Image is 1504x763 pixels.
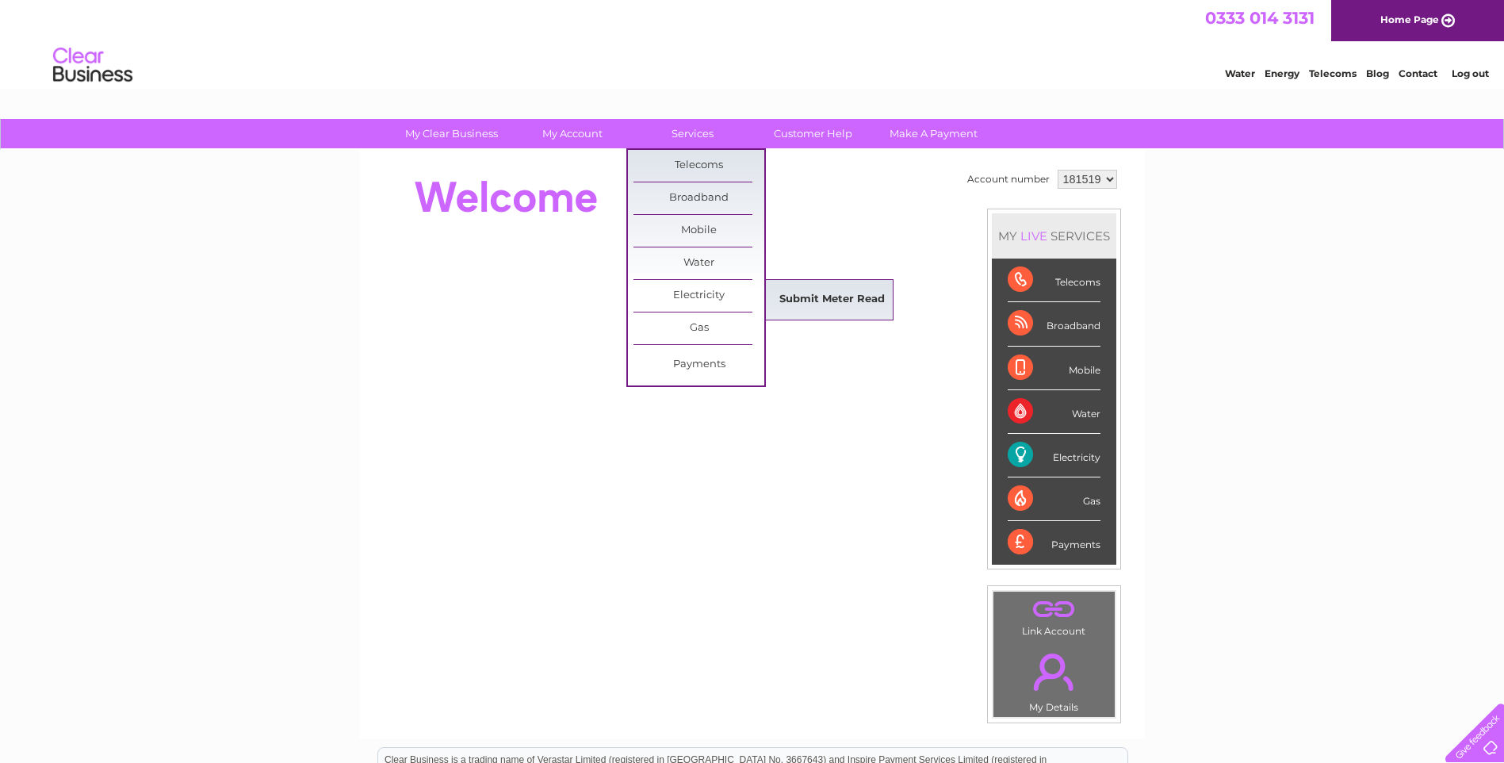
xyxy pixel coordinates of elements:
div: Clear Business is a trading name of Verastar Limited (registered in [GEOGRAPHIC_DATA] No. 3667643... [378,9,1127,77]
a: Make A Payment [868,119,999,148]
a: My Clear Business [386,119,517,148]
a: Log out [1452,67,1489,79]
div: LIVE [1017,228,1051,243]
a: Services [627,119,758,148]
a: Mobile [633,215,764,247]
a: Water [1225,67,1255,79]
div: Mobile [1008,347,1100,390]
div: Telecoms [1008,259,1100,302]
a: Electricity [633,280,764,312]
td: Link Account [993,591,1116,641]
a: Broadband [633,182,764,214]
td: My Details [993,640,1116,718]
a: My Account [507,119,637,148]
div: Broadband [1008,302,1100,346]
div: MY SERVICES [992,213,1116,259]
a: Telecoms [1309,67,1357,79]
a: Energy [1265,67,1299,79]
a: . [997,596,1111,623]
div: Gas [1008,477,1100,521]
a: Customer Help [748,119,878,148]
a: Gas [633,312,764,344]
a: 0333 014 3131 [1205,8,1315,28]
td: Account number [963,166,1054,193]
div: Payments [1008,521,1100,564]
a: Payments [633,349,764,381]
a: Submit Meter Read [767,284,897,316]
a: Telecoms [633,150,764,182]
a: . [997,644,1111,700]
a: Blog [1366,67,1389,79]
a: Contact [1399,67,1437,79]
div: Electricity [1008,434,1100,477]
img: logo.png [52,41,133,90]
a: Water [633,247,764,279]
div: Water [1008,390,1100,434]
